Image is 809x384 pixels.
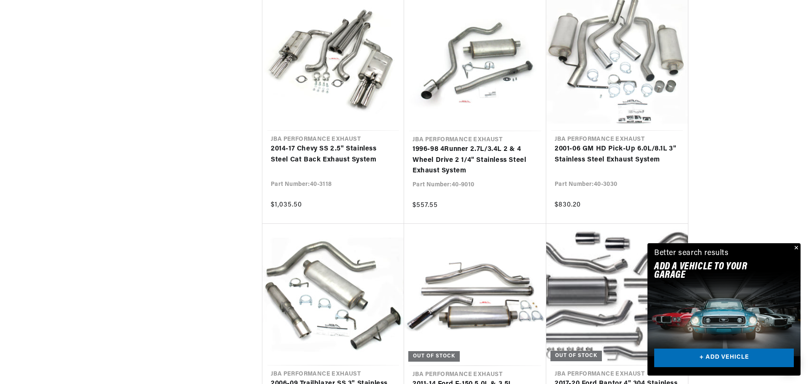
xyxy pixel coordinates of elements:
[413,144,538,177] a: 1996-98 4Runner 2.7L/3.4L 2 & 4 Wheel Drive 2 1/4" Stainless Steel Exhaust System
[654,247,729,260] div: Better search results
[555,144,680,165] a: 2001-06 GM HD Pick-Up 6.0L/8.1L 3" Stainless Steel Exhaust System
[790,243,801,253] button: Close
[271,144,396,165] a: 2014-17 Chevy SS 2.5" Stainless Steel Cat Back Exhaust System
[654,349,794,368] a: + ADD VEHICLE
[654,263,773,280] h2: Add A VEHICLE to your garage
